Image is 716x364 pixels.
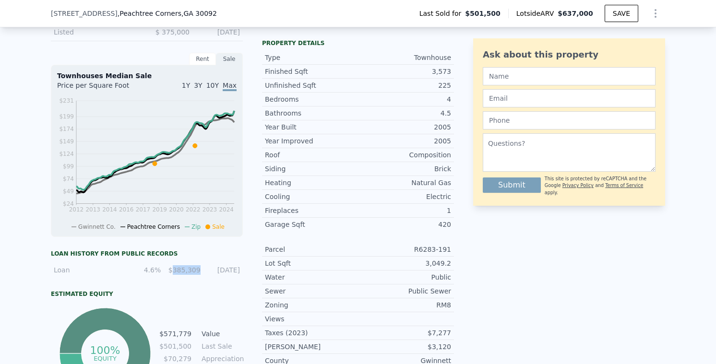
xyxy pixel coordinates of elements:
div: 1 [358,206,451,215]
div: Estimated Equity [51,290,243,298]
tspan: $49 [63,188,74,195]
tspan: 2019 [152,206,167,213]
div: 3,573 [358,67,451,76]
div: Sale [216,53,243,65]
div: Parcel [265,245,358,254]
div: Fireplaces [265,206,358,215]
a: Privacy Policy [562,183,594,188]
div: Rent [189,53,216,65]
div: Year Built [265,122,358,132]
div: Townhouses Median Sale [57,71,237,81]
div: Heating [265,178,358,188]
div: Loan history from public records [51,250,243,258]
td: Appreciation [200,353,243,364]
div: Water [265,272,358,282]
span: Zip [191,223,201,230]
div: Townhouse [358,53,451,62]
div: 225 [358,81,451,90]
div: Siding [265,164,358,174]
tspan: $231 [59,97,74,104]
tspan: 100% [90,344,120,356]
button: SAVE [605,5,638,22]
tspan: 2012 [69,206,84,213]
tspan: equity [94,354,117,362]
div: Year Improved [265,136,358,146]
div: This site is protected by reCAPTCHA and the Google and apply. [545,176,656,196]
tspan: $99 [63,163,74,170]
div: Public Sewer [358,286,451,296]
button: Submit [483,177,541,193]
tspan: $124 [59,151,74,157]
div: 2005 [358,122,451,132]
div: Listed [54,27,139,37]
tspan: 2014 [102,206,117,213]
td: $571,779 [159,329,192,339]
div: Taxes (2023) [265,328,358,338]
div: Finished Sqft [265,67,358,76]
div: Type [265,53,358,62]
div: Views [265,314,358,324]
span: $ 375,000 [155,28,190,36]
div: Price per Square Foot [57,81,147,96]
span: , GA 30092 [181,10,217,17]
div: 3,049.2 [358,258,451,268]
tspan: $199 [59,113,74,120]
tspan: $174 [59,126,74,132]
div: RM8 [358,300,451,310]
input: Name [483,67,656,85]
span: $501,500 [465,9,501,18]
tspan: $24 [63,200,74,207]
div: Sewer [265,286,358,296]
tspan: 2016 [119,206,134,213]
div: Loan [54,265,121,275]
div: $7,277 [358,328,451,338]
span: , Peachtree Corners [118,9,217,18]
div: [PERSON_NAME] [265,342,358,352]
div: $3,120 [358,342,451,352]
div: Unfinished Sqft [265,81,358,90]
tspan: 2013 [85,206,100,213]
span: Peachtree Corners [127,223,180,230]
div: 4.6% [127,265,161,275]
div: Brick [358,164,451,174]
span: [STREET_ADDRESS] [51,9,118,18]
span: 3Y [194,82,202,89]
input: Phone [483,111,656,129]
tspan: $74 [63,176,74,182]
span: Sale [212,223,225,230]
tspan: 2020 [169,206,184,213]
a: Terms of Service [605,183,643,188]
div: $385,309 [167,265,200,275]
td: $501,500 [159,341,192,352]
div: Bathrooms [265,108,358,118]
span: 1Y [182,82,190,89]
div: Garage Sqft [265,220,358,229]
div: Natural Gas [358,178,451,188]
div: Property details [262,39,454,47]
div: 420 [358,220,451,229]
div: Composition [358,150,451,160]
tspan: 2024 [219,206,234,213]
tspan: 2022 [186,206,201,213]
button: Show Options [646,4,665,23]
div: Cooling [265,192,358,201]
div: Bedrooms [265,94,358,104]
span: 10Y [206,82,219,89]
div: Zoning [265,300,358,310]
span: Max [223,82,237,91]
tspan: 2023 [203,206,217,213]
div: 2005 [358,136,451,146]
td: Last Sale [200,341,243,352]
td: $70,279 [159,353,192,364]
div: 4.5 [358,108,451,118]
div: Lot Sqft [265,258,358,268]
div: Roof [265,150,358,160]
div: Ask about this property [483,48,656,61]
span: Last Sold for [419,9,465,18]
div: [DATE] [197,27,240,37]
td: Value [200,329,243,339]
div: Electric [358,192,451,201]
div: R6283-191 [358,245,451,254]
span: Gwinnett Co. [78,223,116,230]
span: Lotside ARV [516,9,558,18]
